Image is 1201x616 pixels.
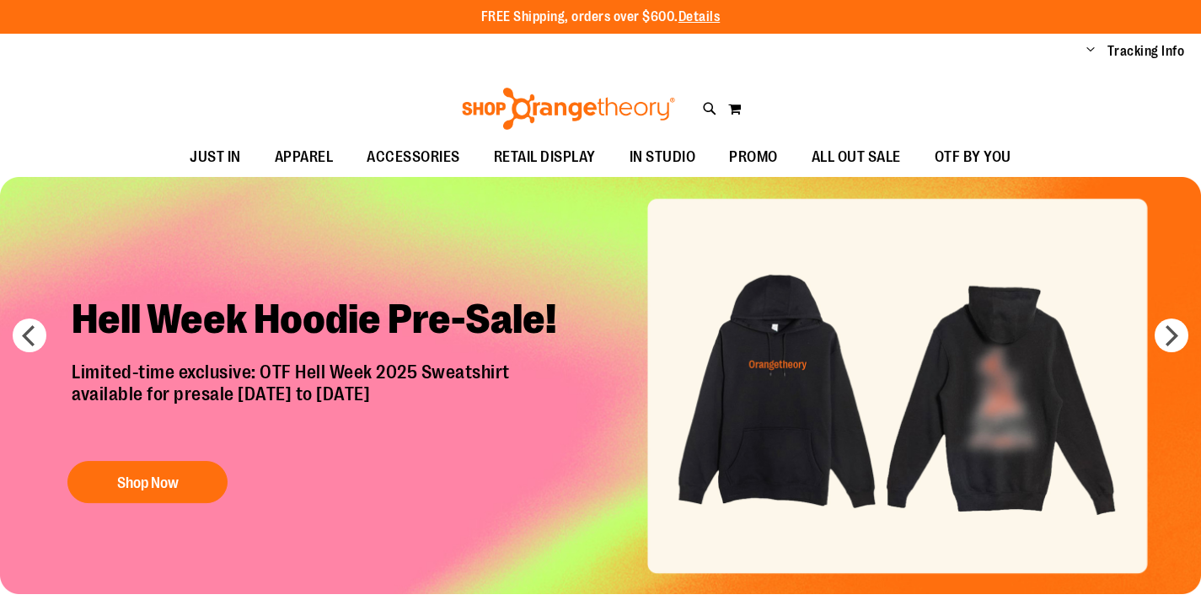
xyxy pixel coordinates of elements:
[59,362,586,444] p: Limited-time exclusive: OTF Hell Week 2025 Sweatshirt available for presale [DATE] to [DATE]
[935,138,1011,176] span: OTF BY YOU
[630,138,696,176] span: IN STUDIO
[13,319,46,352] button: prev
[1107,42,1185,61] a: Tracking Info
[59,281,586,362] h2: Hell Week Hoodie Pre-Sale!
[481,8,721,27] p: FREE Shipping, orders over $600.
[67,461,228,503] button: Shop Now
[812,138,901,176] span: ALL OUT SALE
[367,138,460,176] span: ACCESSORIES
[1086,43,1095,60] button: Account menu
[1155,319,1188,352] button: next
[494,138,596,176] span: RETAIL DISPLAY
[729,138,778,176] span: PROMO
[678,9,721,24] a: Details
[190,138,241,176] span: JUST IN
[275,138,334,176] span: APPAREL
[59,281,586,512] a: Hell Week Hoodie Pre-Sale! Limited-time exclusive: OTF Hell Week 2025 Sweatshirtavailable for pre...
[459,88,678,130] img: Shop Orangetheory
